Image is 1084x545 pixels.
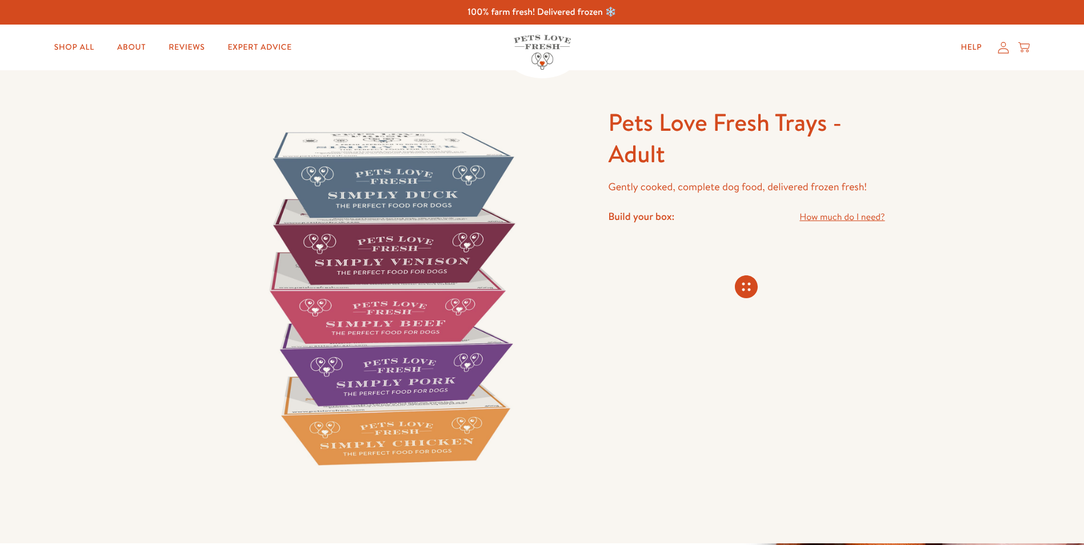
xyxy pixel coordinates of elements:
[608,178,885,196] p: Gently cooked, complete dog food, delivered frozen fresh!
[108,36,155,59] a: About
[608,210,674,223] h4: Build your box:
[45,36,103,59] a: Shop All
[514,35,571,70] img: Pets Love Fresh
[951,36,991,59] a: Help
[199,107,581,488] img: Pets Love Fresh Trays - Adult
[799,210,885,225] a: How much do I need?
[735,275,758,298] svg: Connecting store
[219,36,301,59] a: Expert Advice
[608,107,885,169] h1: Pets Love Fresh Trays - Adult
[159,36,214,59] a: Reviews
